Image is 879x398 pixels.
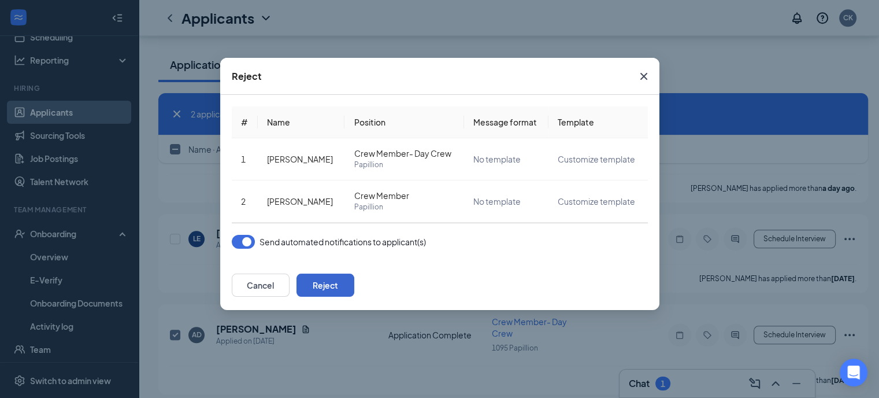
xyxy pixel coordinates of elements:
span: No template [473,196,521,207]
span: Papillion [354,201,454,213]
span: Send automated notifications to applicant(s) [259,235,426,249]
th: Template [548,106,647,138]
th: # [232,106,258,138]
button: Cancel [232,274,290,297]
th: Name [258,106,345,138]
td: [PERSON_NAME] [258,180,345,223]
span: No template [473,154,521,164]
td: [PERSON_NAME] [258,138,345,180]
span: Customize template [558,196,635,207]
div: Open Intercom Messenger [840,359,867,386]
span: Customize template [558,154,635,164]
span: 1 [241,154,246,164]
span: Crew Member [354,190,454,201]
div: Reject [232,70,262,83]
span: Crew Member- Day Crew [354,148,454,159]
span: 2 [241,196,246,207]
th: Message format [464,106,548,138]
button: Close [628,58,659,95]
svg: Cross [637,69,651,83]
button: Reject [296,274,354,297]
span: Papillion [354,159,454,171]
th: Position [344,106,463,138]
